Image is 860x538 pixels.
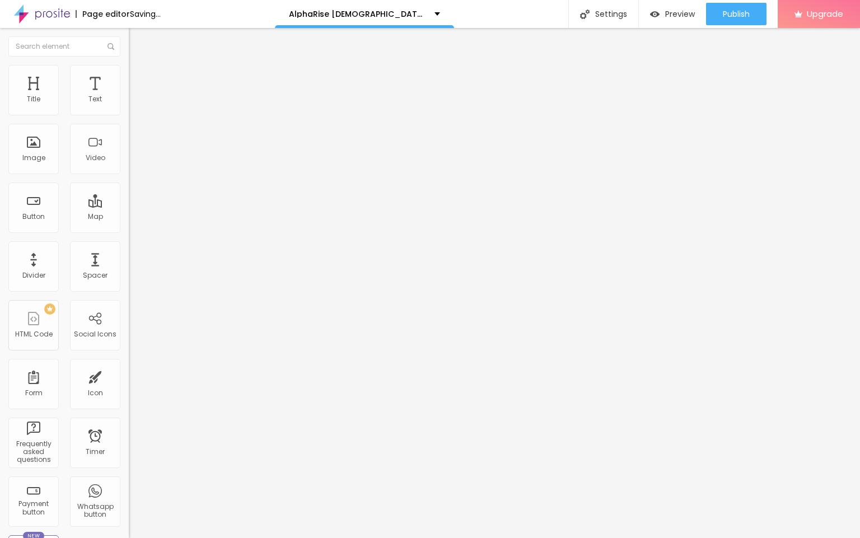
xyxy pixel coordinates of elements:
div: Spacer [83,272,107,279]
div: Form [25,389,43,397]
div: Page editor [76,10,130,18]
div: Frequently asked questions [11,440,55,464]
iframe: Editor [129,28,860,538]
img: view-1.svg [650,10,660,19]
div: Title [27,95,40,103]
div: Timer [86,448,105,456]
span: Upgrade [807,9,843,18]
div: Whatsapp button [73,503,117,519]
div: Divider [22,272,45,279]
div: Video [86,154,105,162]
div: Map [88,213,103,221]
div: Saving... [130,10,161,18]
img: Icone [107,43,114,50]
div: Image [22,154,45,162]
div: HTML Code [15,330,53,338]
div: Payment button [11,500,55,516]
span: Preview [665,10,695,18]
button: Publish [706,3,766,25]
img: Icone [580,10,590,19]
div: Social Icons [74,330,116,338]
div: Button [22,213,45,221]
span: Publish [723,10,750,18]
input: Search element [8,36,120,57]
p: AlphaRise [DEMOGRAPHIC_DATA][MEDICAL_DATA] Benefits for men [289,10,426,18]
div: Icon [88,389,103,397]
div: Text [88,95,102,103]
button: Preview [639,3,706,25]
